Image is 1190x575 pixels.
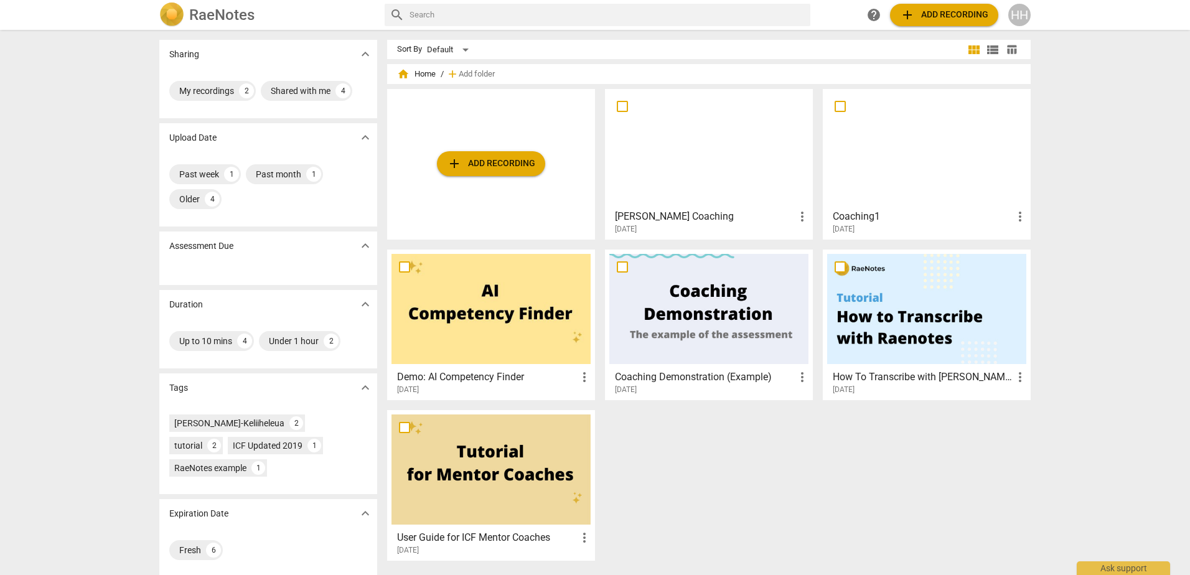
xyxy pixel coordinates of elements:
[358,506,373,521] span: expand_more
[307,439,321,452] div: 1
[179,193,200,205] div: Older
[900,7,915,22] span: add
[159,2,184,27] img: Logo
[335,83,350,98] div: 4
[833,370,1013,385] h3: How To Transcribe with RaeNotes
[397,45,422,54] div: Sort By
[356,295,375,314] button: Show more
[356,45,375,63] button: Show more
[251,461,265,475] div: 1
[169,48,199,61] p: Sharing
[609,93,808,234] a: [PERSON_NAME] Coaching[DATE]
[391,254,591,395] a: Demo: AI Competency Finder[DATE]
[609,254,808,395] a: Coaching Demonstration (Example)[DATE]
[1013,209,1028,224] span: more_vert
[795,370,810,385] span: more_vert
[179,335,232,347] div: Up to 10 mins
[189,6,255,24] h2: RaeNotes
[169,240,233,253] p: Assessment Due
[205,192,220,207] div: 4
[174,462,246,474] div: RaeNotes example
[179,85,234,97] div: My recordings
[1013,370,1028,385] span: more_vert
[356,378,375,397] button: Show more
[169,381,188,395] p: Tags
[358,47,373,62] span: expand_more
[397,545,419,556] span: [DATE]
[397,530,577,545] h3: User Guide for ICF Mentor Coaches
[169,131,217,144] p: Upload Date
[833,209,1013,224] h3: Coaching1
[239,83,254,98] div: 2
[397,370,577,385] h3: Demo: AI Competency Finder
[446,68,459,80] span: add
[447,156,462,171] span: add
[233,439,302,452] div: ICF Updated 2019
[356,128,375,147] button: Show more
[397,68,436,80] span: Home
[237,334,252,348] div: 4
[833,224,855,235] span: [DATE]
[615,385,637,395] span: [DATE]
[224,167,239,182] div: 1
[397,385,419,395] span: [DATE]
[358,380,373,395] span: expand_more
[271,85,330,97] div: Shared with me
[358,297,373,312] span: expand_more
[391,414,591,555] a: User Guide for ICF Mentor Coaches[DATE]
[206,543,221,558] div: 6
[358,130,373,145] span: expand_more
[985,42,1000,57] span: view_list
[174,417,284,429] div: [PERSON_NAME]-Keliiheleua
[459,70,495,79] span: Add folder
[306,167,321,182] div: 1
[397,68,410,80] span: home
[615,224,637,235] span: [DATE]
[827,254,1026,395] a: How To Transcribe with [PERSON_NAME][DATE]
[159,2,375,27] a: LogoRaeNotes
[577,370,592,385] span: more_vert
[437,151,545,176] button: Upload
[1002,40,1021,59] button: Table view
[356,236,375,255] button: Show more
[1008,4,1031,26] button: HH
[427,40,473,60] div: Default
[169,507,228,520] p: Expiration Date
[965,40,983,59] button: Tile view
[324,334,339,348] div: 2
[615,209,795,224] h3: Catherine Coaching
[179,168,219,180] div: Past week
[207,439,221,452] div: 2
[615,370,795,385] h3: Coaching Demonstration (Example)
[174,439,202,452] div: tutorial
[356,504,375,523] button: Show more
[269,335,319,347] div: Under 1 hour
[827,93,1026,234] a: Coaching1[DATE]
[441,70,444,79] span: /
[256,168,301,180] div: Past month
[795,209,810,224] span: more_vert
[447,156,535,171] span: Add recording
[1077,561,1170,575] div: Ask support
[410,5,805,25] input: Search
[358,238,373,253] span: expand_more
[863,4,885,26] a: Help
[833,385,855,395] span: [DATE]
[289,416,303,430] div: 2
[866,7,881,22] span: help
[1006,44,1018,55] span: table_chart
[390,7,405,22] span: search
[890,4,998,26] button: Upload
[577,530,592,545] span: more_vert
[983,40,1002,59] button: List view
[900,7,988,22] span: Add recording
[169,298,203,311] p: Duration
[179,544,201,556] div: Fresh
[967,42,982,57] span: view_module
